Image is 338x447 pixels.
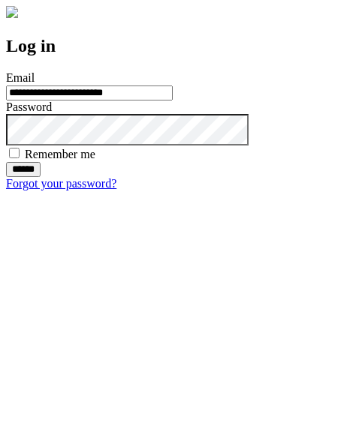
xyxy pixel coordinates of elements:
[6,6,18,18] img: logo-4e3dc11c47720685a147b03b5a06dd966a58ff35d612b21f08c02c0306f2b779.png
[6,177,116,190] a: Forgot your password?
[6,100,52,113] label: Password
[6,36,332,56] h2: Log in
[6,71,35,84] label: Email
[25,148,95,160] label: Remember me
